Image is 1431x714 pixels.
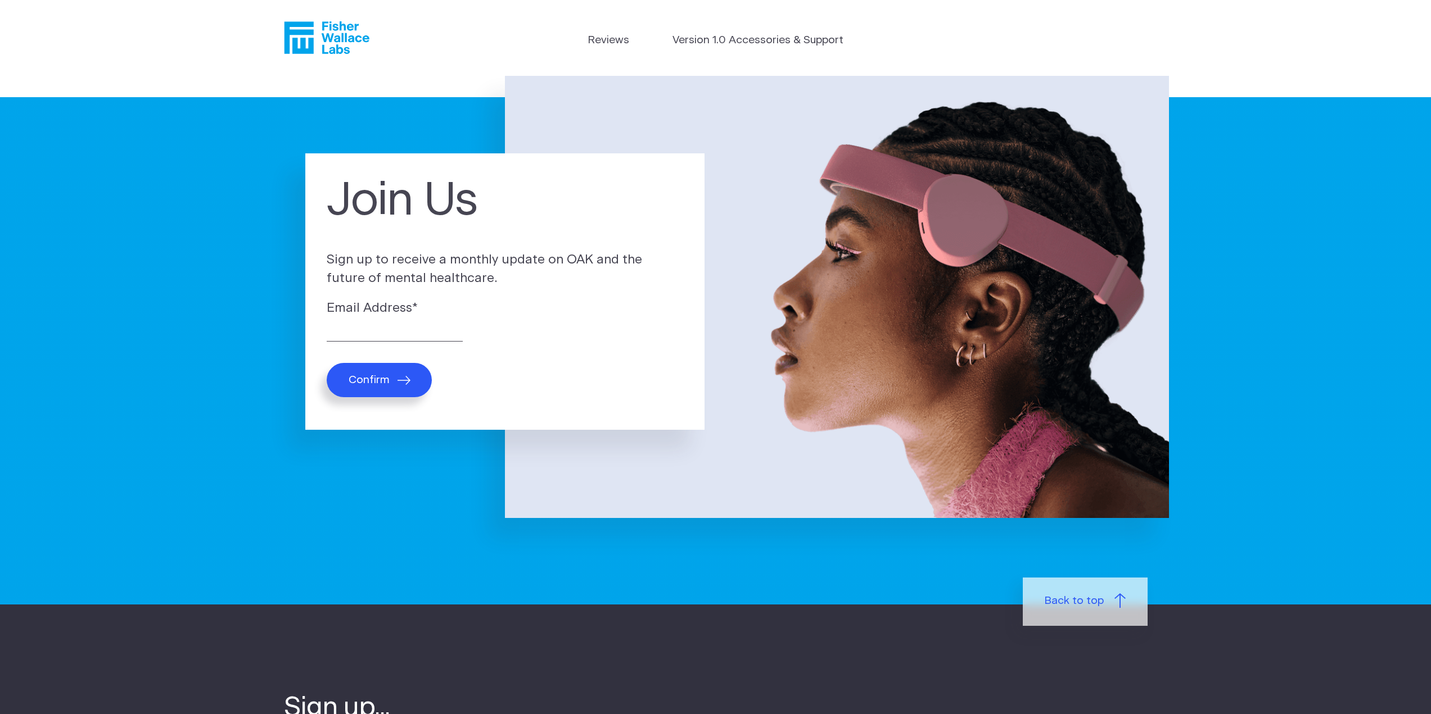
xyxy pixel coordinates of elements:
[1023,577,1148,626] a: Back to top
[672,33,843,49] a: Version 1.0 Accessories & Support
[327,251,683,288] p: Sign up to receive a monthly update on OAK and the future of mental healthcare.
[327,299,683,318] label: Email Address
[327,363,432,397] button: Confirm
[349,374,390,386] span: Confirm
[284,21,369,54] a: Fisher Wallace
[1044,593,1104,610] span: Back to top
[588,33,629,49] a: Reviews
[327,175,683,228] h1: Join Us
